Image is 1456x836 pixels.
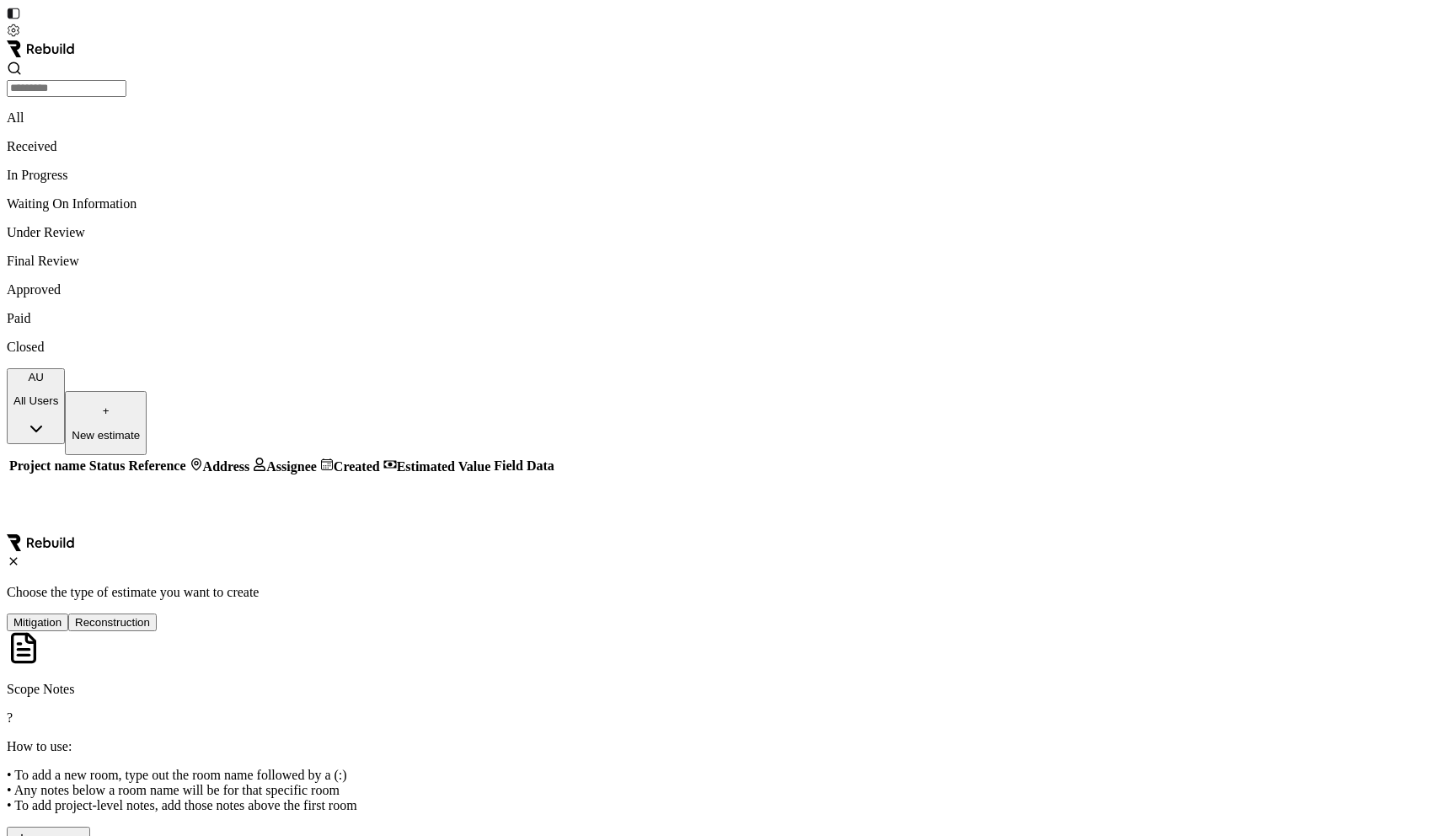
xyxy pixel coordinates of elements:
img: Rebuild [7,40,74,57]
p: Waiting On Information [7,196,1449,212]
p: How to use: [7,739,1449,754]
span: AU [28,371,44,383]
button: Reconstruction [68,614,157,631]
p: Under Review [7,225,1449,240]
p: In Progress [7,168,1449,183]
div: Created [320,458,380,474]
div: Assignee [253,458,317,474]
div: Address [190,458,250,474]
div: Status [89,458,126,474]
p: • To add a new room, type out the room name followed by a (:) • Any notes below a room name will ... [7,768,1449,813]
button: +New estimate [65,391,147,455]
img: Rebuild [7,534,74,551]
p: Approved [7,282,1449,297]
p: New estimate [72,429,140,442]
p: + [72,405,140,417]
p: Closed [7,340,1449,355]
img: toggle sidebar [7,7,20,20]
button: Mitigation [7,614,68,631]
p: Choose the type of estimate you want to create [7,585,1449,600]
div: Field Data [494,458,554,474]
p: Paid [7,311,1449,326]
div: Estimated Value [383,458,491,474]
p: Final Review [7,254,1449,269]
span: ? [7,710,13,725]
div: Reference [128,458,185,474]
p: Scope Notes [7,682,1449,697]
button: AUAll Users [7,368,65,444]
p: All Users [13,394,58,407]
div: Project name [9,458,86,474]
p: Received [7,139,1449,154]
p: All [7,110,1449,126]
